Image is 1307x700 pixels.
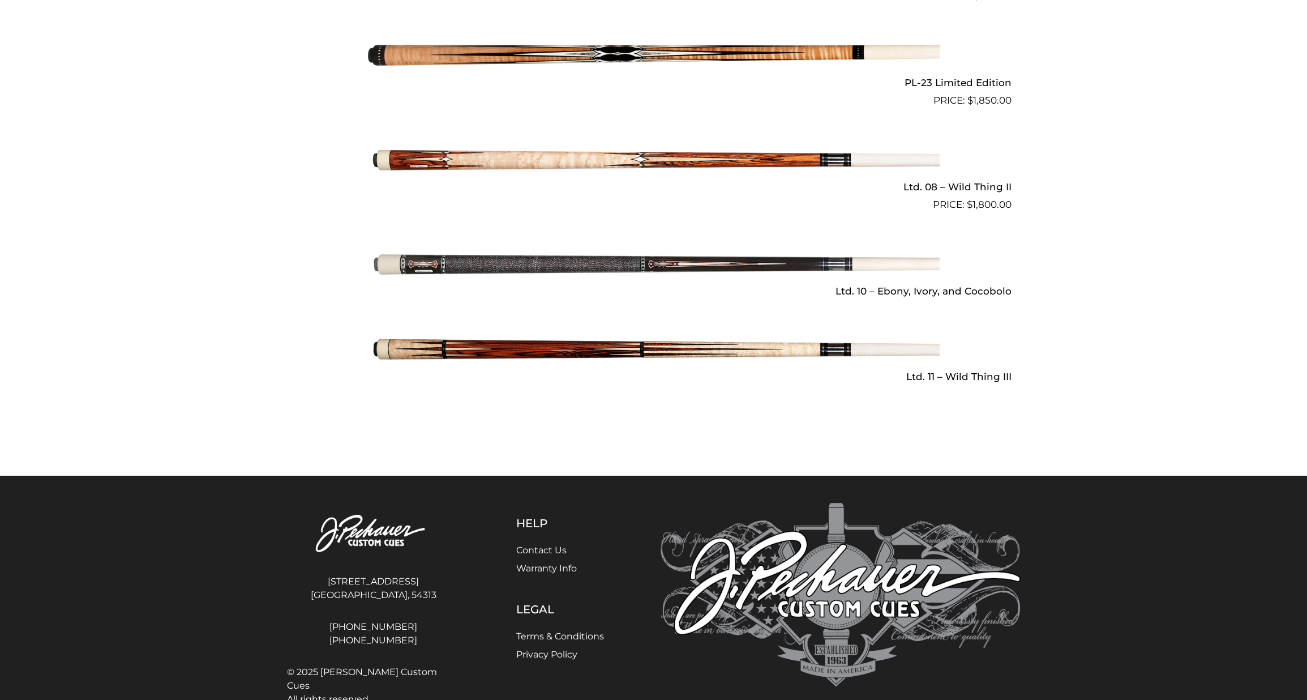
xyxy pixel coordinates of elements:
a: [PHONE_NUMBER] [287,620,460,634]
span: $ [967,95,973,106]
a: Ltd. 11 – Wild Thing III [296,302,1012,387]
a: Privacy Policy [516,649,577,660]
img: Pechauer Custom Cues [287,503,460,566]
a: Contact Us [516,545,567,556]
bdi: 1,800.00 [967,199,1012,210]
img: Pechauer Custom Cues [661,503,1021,687]
span: $ [967,199,972,210]
a: PL-23 Limited Edition $1,850.00 [296,8,1012,108]
a: Ltd. 10 – Ebony, Ivory, and Cocobolo [296,217,1012,302]
h2: PL-23 Limited Edition [296,72,1012,93]
a: Warranty Info [516,563,577,574]
address: [STREET_ADDRESS] [GEOGRAPHIC_DATA], 54313 [287,570,460,607]
h2: Ltd. 10 – Ebony, Ivory, and Cocobolo [296,281,1012,302]
h5: Legal [516,603,604,616]
a: [PHONE_NUMBER] [287,634,460,647]
a: Terms & Conditions [516,631,604,642]
img: Ltd. 08 - Wild Thing II [368,113,940,208]
h2: Ltd. 08 – Wild Thing II [296,177,1012,198]
img: Ltd. 11 - Wild Thing III [368,302,940,397]
a: Ltd. 08 – Wild Thing II $1,800.00 [296,113,1012,212]
bdi: 1,850.00 [967,95,1012,106]
h2: Ltd. 11 – Wild Thing III [296,366,1012,387]
img: Ltd. 10 - Ebony, Ivory, and Cocobolo [368,217,940,312]
h5: Help [516,517,604,530]
img: PL-23 Limited Edition [368,8,940,103]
